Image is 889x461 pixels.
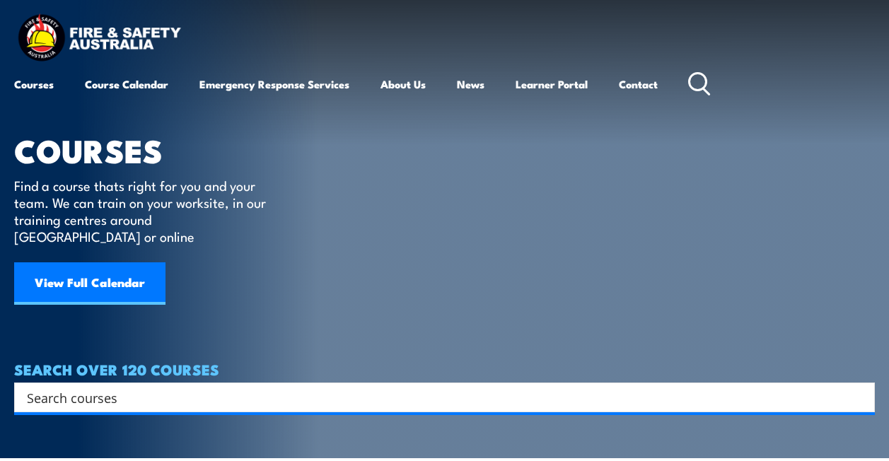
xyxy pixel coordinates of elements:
a: Course Calendar [85,67,168,101]
form: Search form [30,387,847,407]
button: Search magnifier button [850,387,870,407]
a: Emergency Response Services [199,67,349,101]
a: About Us [380,67,426,101]
a: Courses [14,67,54,101]
a: Learner Portal [516,67,588,101]
input: Search input [27,387,844,408]
a: News [457,67,484,101]
a: Contact [619,67,658,101]
a: View Full Calendar [14,262,165,305]
p: Find a course thats right for you and your team. We can train on your worksite, in our training c... [14,177,272,245]
h4: SEARCH OVER 120 COURSES [14,361,875,377]
h1: COURSES [14,136,286,163]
